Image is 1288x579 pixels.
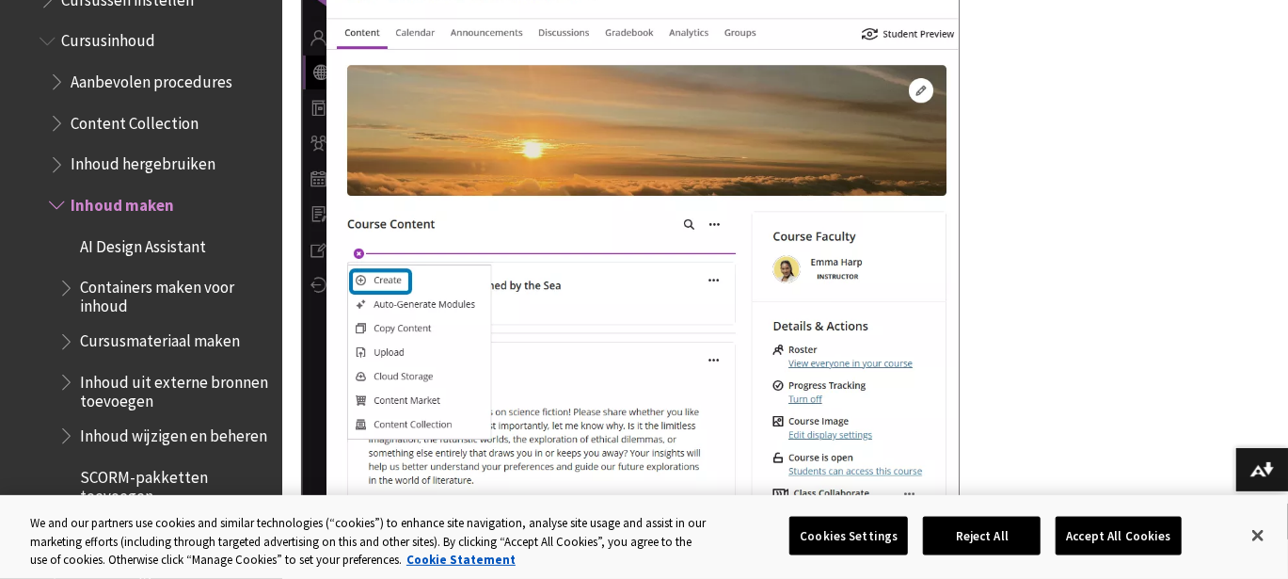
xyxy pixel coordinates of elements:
[80,366,269,410] span: Inhoud uit externe bronnen toevoegen
[789,516,908,555] button: Cookies Settings
[80,326,240,351] span: Cursusmateriaal maken
[406,552,516,568] a: More information about your privacy, opens in a new tab
[30,514,708,570] div: We and our partners use cookies and similar technologies (“cookies”) to enhance site navigation, ...
[61,25,155,51] span: Cursusinhoud
[1056,516,1181,555] button: Accept All Cookies
[80,420,267,445] span: Inhoud wijzigen en beheren
[80,272,269,316] span: Containers maken voor inhoud
[71,107,199,133] span: Content Collection
[923,516,1041,555] button: Reject All
[71,66,232,91] span: Aanbevolen procedures
[71,189,174,215] span: Inhoud maken
[1237,515,1279,556] button: Close
[80,231,206,256] span: AI Design Assistant
[80,461,269,506] span: SCORM-pakketten toevoegen
[71,149,215,174] span: Inhoud hergebruiken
